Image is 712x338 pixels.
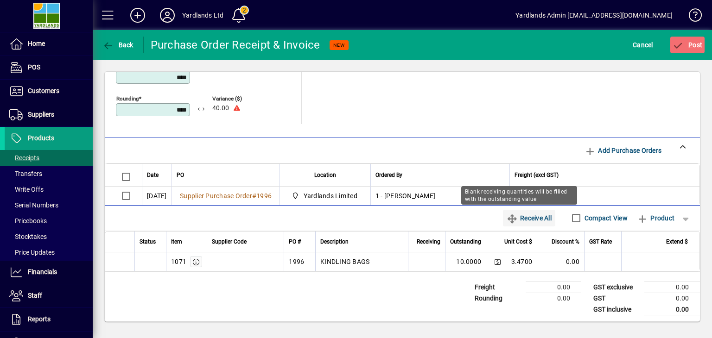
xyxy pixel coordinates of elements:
button: Change Price Levels [491,255,504,268]
div: Freight (excl GST) [515,170,688,180]
span: Add Purchase Orders [585,143,661,158]
a: Financials [5,261,93,284]
span: Serial Numbers [9,201,58,209]
span: # [252,192,256,200]
span: Transfers [9,170,42,177]
a: Receipts [5,150,93,166]
span: Description [320,237,349,247]
div: 1071 [171,257,186,266]
button: Product [632,210,679,226]
td: GST exclusive [589,282,644,293]
a: Reports [5,308,93,331]
span: Extend $ [666,237,688,247]
button: Back [100,37,136,53]
div: Yardlands Ltd [182,8,223,23]
span: Location [314,170,336,180]
span: 3.4700 [511,257,533,266]
mat-label: Rounding [116,95,139,102]
a: Staff [5,284,93,307]
span: Products [28,134,54,142]
app-page-header-button: Back [93,37,144,53]
a: Write Offs [5,182,93,197]
span: ost [673,41,703,49]
span: Supplier Code [212,237,247,247]
a: Suppliers [5,103,93,126]
span: PO # [289,237,301,247]
a: Home [5,32,93,56]
td: 0.00 [526,282,581,293]
td: 0.00 [644,293,700,304]
button: Post [670,37,705,53]
td: [DATE] [142,187,172,205]
span: PO [177,170,184,180]
span: Cancel [633,38,653,52]
button: Profile [153,7,182,24]
span: 40.00 [212,105,229,112]
span: Pricebooks [9,217,47,225]
span: Price Updates [9,249,55,256]
span: Discount % [552,237,579,247]
a: Stocktakes [5,229,93,244]
span: Receipts [9,154,39,162]
div: PO [177,170,275,180]
td: GST [589,293,644,304]
a: Knowledge Base [682,2,700,32]
span: Date [147,170,159,180]
td: GST inclusive [589,304,644,315]
span: Financials [28,268,57,275]
span: Reports [28,315,51,323]
td: 0.00 [526,293,581,304]
span: Home [28,40,45,47]
span: Customers [28,87,59,94]
div: Date [147,170,167,180]
span: GST Rate [589,237,612,247]
div: Ordered By [375,170,505,180]
a: POS [5,56,93,79]
button: Add Purchase Orders [581,142,665,159]
button: Receive All [503,210,555,226]
span: Stocktakes [9,233,47,240]
td: 0.00 [644,282,700,293]
span: Suppliers [28,111,54,118]
td: 1996 [284,252,315,271]
td: 0.00 [509,187,699,205]
td: 10.0000 [445,252,486,271]
a: Price Updates [5,244,93,260]
span: Write Offs [9,186,44,193]
div: Purchase Order Receipt & Invoice [151,38,320,52]
span: NEW [333,42,345,48]
span: POS [28,63,40,71]
span: P [688,41,693,49]
span: Ordered By [375,170,402,180]
td: Rounding [470,293,526,304]
span: Status [140,237,156,247]
div: Blank receiving quantities will be filled with the outstanding value [461,186,577,205]
span: Yardlands Limited [304,191,357,200]
td: 0.00 [644,304,700,315]
a: Supplier Purchase Order#1996 [177,191,275,201]
td: KINDLING BAGS [315,252,408,271]
span: Yardlands Limited [289,190,361,201]
span: Receiving [417,237,440,247]
span: Supplier Purchase Order [180,192,252,200]
a: Serial Numbers [5,197,93,213]
td: Freight [470,282,526,293]
span: Item [171,237,182,247]
label: Compact View [583,213,628,223]
span: Unit Cost $ [504,237,532,247]
span: Back [102,41,133,49]
span: Variance ($) [212,96,268,102]
button: Cancel [630,37,655,53]
span: Product [637,211,674,225]
span: Outstanding [450,237,481,247]
td: 1 - [PERSON_NAME] [370,187,509,205]
a: Transfers [5,166,93,182]
span: Staff [28,292,42,299]
a: Pricebooks [5,213,93,229]
div: Yardlands Admin [EMAIL_ADDRESS][DOMAIN_NAME] [515,8,673,23]
button: Add [123,7,153,24]
span: Freight (excl GST) [515,170,559,180]
td: 0.00 [537,252,584,271]
span: Receive All [507,211,552,225]
span: 1996 [256,192,272,200]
